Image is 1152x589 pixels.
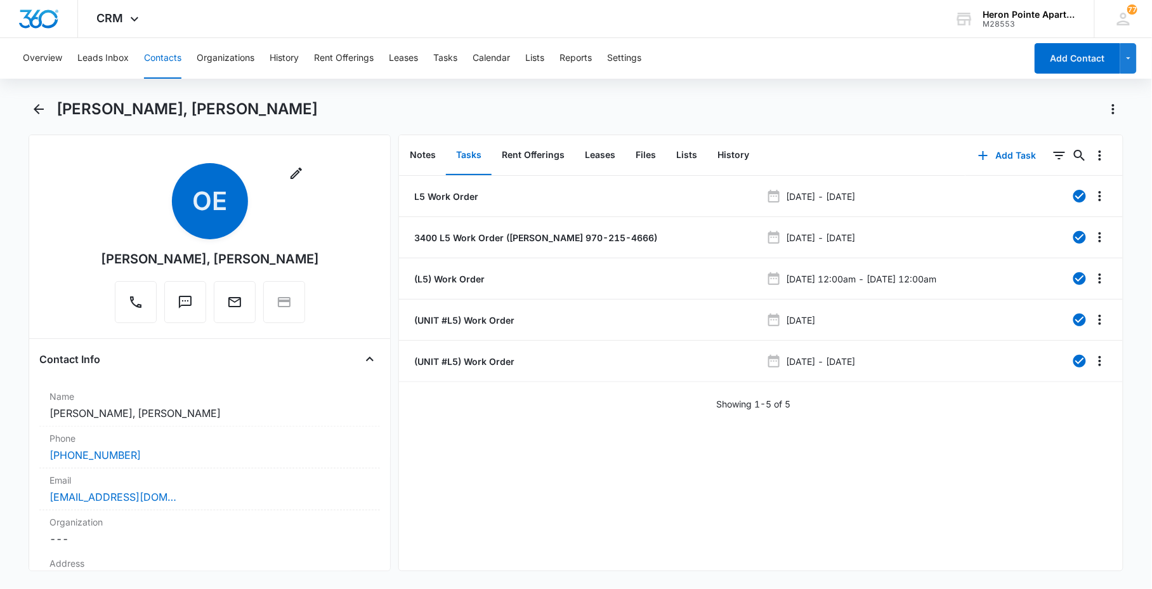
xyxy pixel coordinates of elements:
button: Close [360,349,380,369]
button: Overview [23,38,62,79]
span: OE [172,163,248,239]
label: Email [49,473,370,487]
button: Files [625,136,666,175]
button: Calendar [473,38,510,79]
button: Organizations [197,38,254,79]
label: Organization [49,515,370,529]
button: Tasks [446,136,492,175]
a: L5 Work Order [412,190,478,203]
dd: --- [49,531,370,546]
button: History [707,136,759,175]
button: Lists [525,38,544,79]
button: Back [29,99,48,119]
p: Showing 1-5 of 5 [716,397,790,411]
div: Email[EMAIL_ADDRESS][DOMAIN_NAME] [39,468,380,510]
a: [EMAIL_ADDRESS][DOMAIN_NAME] [49,489,176,505]
p: [DATE] 12:00am - [DATE] 12:00am [787,272,937,286]
span: 77 [1127,4,1137,15]
button: Text [164,281,206,323]
a: Text [164,301,206,312]
div: [PERSON_NAME], [PERSON_NAME] [101,249,319,268]
button: Email [214,281,256,323]
a: (UNIT #L5) Work Order [412,314,514,327]
p: [DATE] - [DATE] [787,190,856,203]
p: [DATE] [787,314,816,327]
a: Call [115,301,157,312]
dd: [PERSON_NAME], [PERSON_NAME] [49,406,370,421]
span: CRM [97,11,124,25]
label: Name [49,390,370,403]
div: Phone[PHONE_NUMBER] [39,427,380,468]
h4: Contact Info [39,352,100,367]
div: account id [983,20,1076,29]
button: Overflow Menu [1090,310,1110,330]
button: Contacts [144,38,181,79]
button: Notes [400,136,446,175]
a: (UNIT #L5) Work Order [412,355,514,368]
div: Name[PERSON_NAME], [PERSON_NAME] [39,385,380,427]
button: History [270,38,299,79]
a: (L5) Work Order [412,272,485,286]
button: Tasks [433,38,457,79]
label: Phone [49,432,370,445]
button: Rent Offerings [314,38,374,79]
a: [PHONE_NUMBER] [49,447,141,463]
button: Overflow Menu [1090,268,1110,289]
label: Address [49,557,370,570]
h1: [PERSON_NAME], [PERSON_NAME] [56,100,318,119]
button: Overflow Menu [1090,227,1110,248]
button: Call [115,281,157,323]
button: Search... [1070,145,1090,166]
p: [DATE] - [DATE] [787,355,856,368]
button: Overflow Menu [1090,351,1110,371]
button: Rent Offerings [492,136,575,175]
div: notifications count [1127,4,1137,15]
div: account name [983,10,1076,20]
a: Email [214,301,256,312]
p: [DATE] - [DATE] [787,231,856,244]
div: Organization--- [39,510,380,552]
button: Add Task [965,140,1049,171]
button: Actions [1103,99,1123,119]
button: Leases [389,38,418,79]
a: 3400 L5 Work Order ([PERSON_NAME] 970-215-4666) [412,231,657,244]
button: Leases [575,136,625,175]
button: Overflow Menu [1090,145,1110,166]
button: Reports [560,38,592,79]
button: Filters [1049,145,1070,166]
button: Overflow Menu [1090,186,1110,206]
button: Lists [666,136,707,175]
button: Leads Inbox [77,38,129,79]
button: Settings [607,38,641,79]
button: Add Contact [1035,43,1120,74]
